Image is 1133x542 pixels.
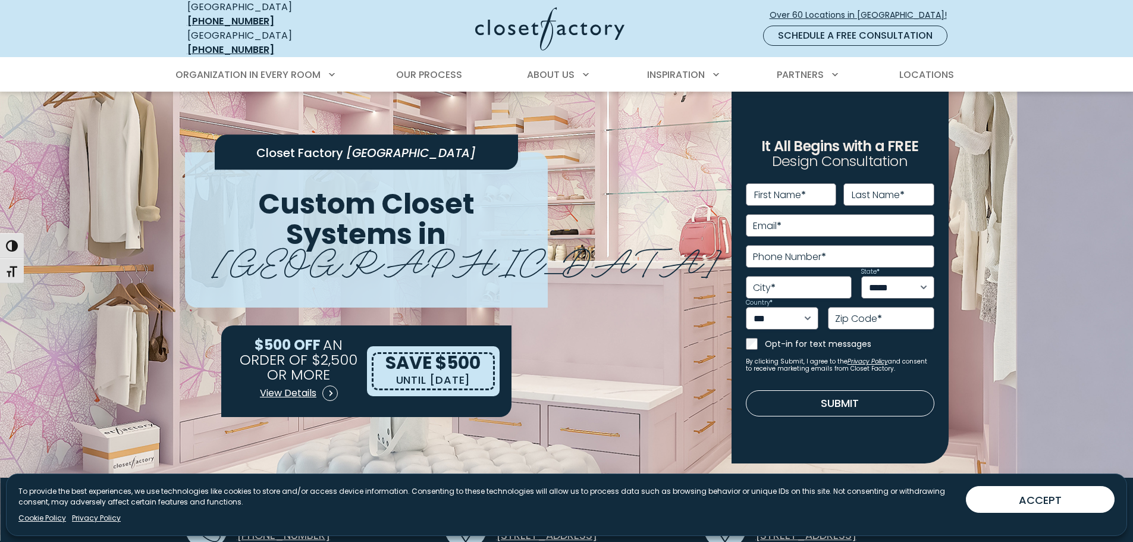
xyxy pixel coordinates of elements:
[765,338,934,350] label: Opt-in for text messages
[72,513,121,524] a: Privacy Policy
[746,390,934,416] button: Submit
[848,357,888,366] a: Privacy Policy
[777,68,824,82] span: Partners
[259,381,338,405] a: View Details
[966,486,1115,513] button: ACCEPT
[167,58,966,92] nav: Primary Menu
[256,145,343,161] span: Closet Factory
[212,231,721,286] span: [GEOGRAPHIC_DATA]
[835,314,882,324] label: Zip Code
[240,335,357,384] span: AN ORDER OF $2,500 OR MORE
[187,29,360,57] div: [GEOGRAPHIC_DATA]
[746,300,773,306] label: Country
[769,5,957,26] a: Over 60 Locations in [GEOGRAPHIC_DATA]!
[396,68,462,82] span: Our Process
[258,184,475,254] span: Custom Closet Systems in
[852,190,905,200] label: Last Name
[175,68,321,82] span: Organization in Every Room
[475,7,624,51] img: Closet Factory Logo
[647,68,705,82] span: Inspiration
[385,350,481,375] span: SAVE $500
[763,26,947,46] a: Schedule a Free Consultation
[18,486,956,507] p: To provide the best experiences, we use technologies like cookies to store and/or access device i...
[753,221,782,231] label: Email
[754,190,806,200] label: First Name
[772,152,908,171] span: Design Consultation
[746,358,934,372] small: By clicking Submit, I agree to the and consent to receive marketing emails from Closet Factory.
[761,136,918,156] span: It All Begins with a FREE
[753,283,776,293] label: City
[861,269,880,275] label: State
[527,68,575,82] span: About Us
[255,335,321,355] span: $500 OFF
[770,9,956,21] span: Over 60 Locations in [GEOGRAPHIC_DATA]!
[18,513,66,524] a: Cookie Policy
[346,145,476,161] span: [GEOGRAPHIC_DATA]
[187,43,274,57] a: [PHONE_NUMBER]
[899,68,954,82] span: Locations
[753,252,826,262] label: Phone Number
[396,372,471,389] p: UNTIL [DATE]
[187,14,274,28] a: [PHONE_NUMBER]
[260,386,316,400] span: View Details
